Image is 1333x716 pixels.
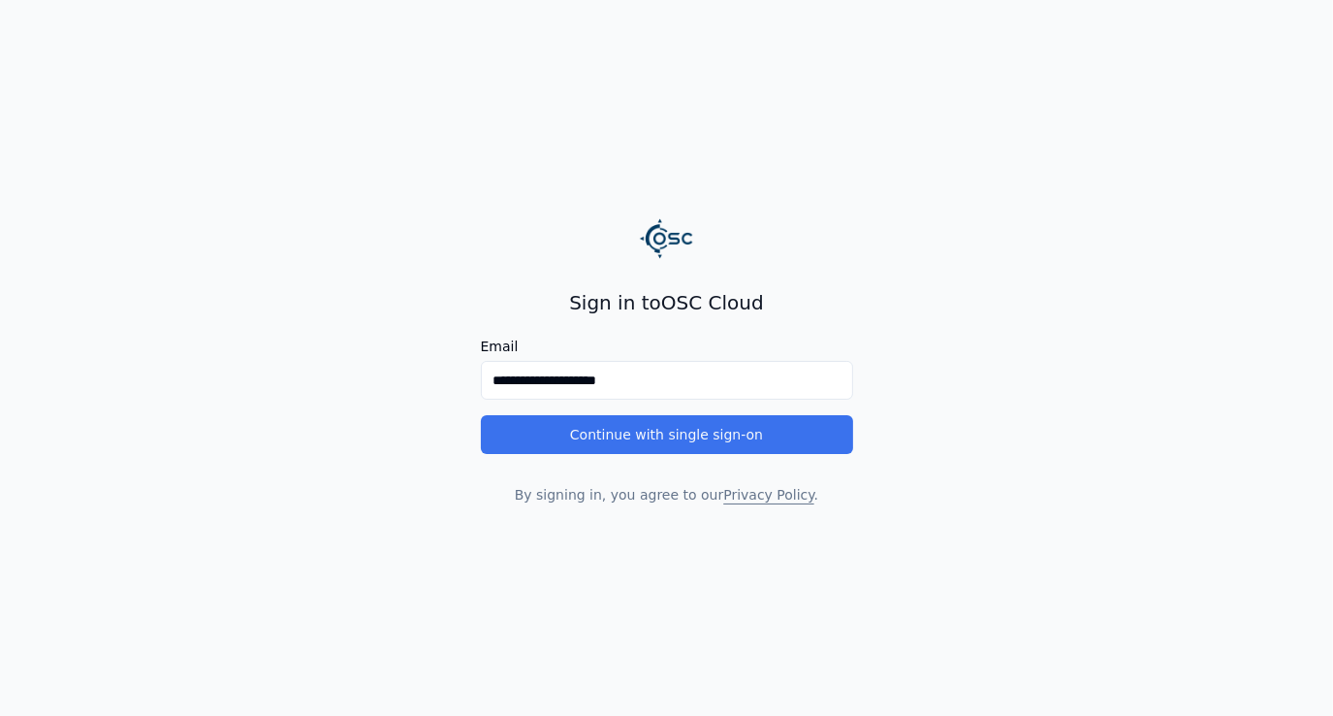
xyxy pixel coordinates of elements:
[723,487,813,503] a: Privacy Policy
[481,415,853,454] button: Continue with single sign-on
[481,289,853,316] h2: Sign in to OSC Cloud
[481,485,853,504] p: By signing in, you agree to our .
[481,340,853,353] label: Email
[640,212,694,266] img: Logo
